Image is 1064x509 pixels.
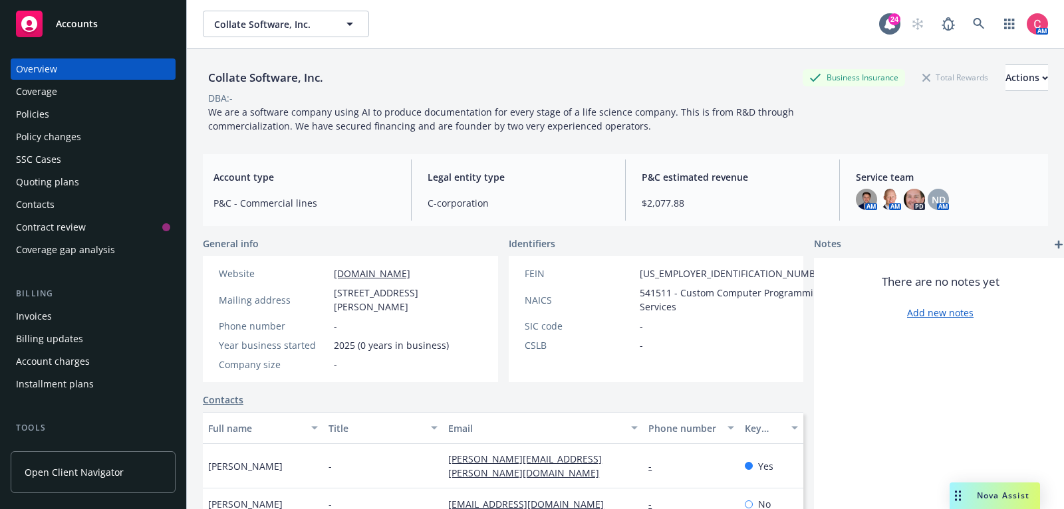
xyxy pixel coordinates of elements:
a: Coverage [11,81,176,102]
div: Contract review [16,217,86,238]
a: SSC Cases [11,149,176,170]
div: Phone number [219,319,329,333]
span: Identifiers [509,237,555,251]
div: Full name [208,421,303,435]
div: Website [219,266,329,280]
div: Company size [219,357,329,371]
button: Phone number [643,412,739,444]
div: Email [448,421,623,435]
button: Nova Assist [950,482,1040,509]
span: Collate Software, Inc. [214,17,329,31]
a: Invoices [11,306,176,327]
span: ND [932,193,946,207]
div: 24 [888,13,900,25]
div: Key contact [745,421,783,435]
a: [DOMAIN_NAME] [334,267,410,280]
span: - [640,338,643,352]
a: Quoting plans [11,171,176,193]
div: SIC code [525,319,634,333]
span: Yes [758,459,773,473]
img: photo [1027,13,1048,35]
a: Accounts [11,5,176,43]
div: Overview [16,58,57,80]
a: Coverage gap analysis [11,239,176,260]
div: Manage files [16,440,72,461]
span: Legal entity type [428,170,609,184]
img: photo [904,189,925,210]
span: - [334,357,337,371]
a: Account charges [11,351,176,372]
a: Billing updates [11,328,176,350]
div: Billing [11,287,176,300]
a: [PERSON_NAME][EMAIL_ADDRESS][PERSON_NAME][DOMAIN_NAME] [448,453,610,479]
div: Drag to move [950,482,966,509]
div: Quoting plans [16,171,79,193]
a: Policies [11,104,176,125]
img: photo [880,189,901,210]
span: Notes [814,237,841,253]
div: Tools [11,421,176,435]
div: FEIN [525,266,634,280]
span: [PERSON_NAME] [208,459,283,473]
button: Actions [1005,64,1048,91]
span: Service team [856,170,1037,184]
a: Overview [11,58,176,80]
button: Email [443,412,643,444]
div: Total Rewards [916,69,995,86]
div: Business Insurance [803,69,905,86]
span: Open Client Navigator [25,465,124,479]
div: Installment plans [16,373,94,395]
div: Title [329,421,424,435]
span: Nova Assist [977,490,1029,501]
a: Manage files [11,440,176,461]
span: Account type [213,170,395,184]
span: C-corporation [428,196,609,210]
div: SSC Cases [16,149,61,170]
button: Full name [203,412,323,444]
div: Contacts [16,194,55,215]
a: Search [966,11,992,37]
span: P&C - Commercial lines [213,196,395,210]
span: $2,077.88 [642,196,823,210]
span: [STREET_ADDRESS][PERSON_NAME] [334,286,482,314]
span: There are no notes yet [882,274,999,290]
span: 541511 - Custom Computer Programming Services [640,286,830,314]
span: - [334,319,337,333]
a: Start snowing [904,11,931,37]
div: Phone number [648,421,719,435]
div: Policies [16,104,49,125]
div: Collate Software, Inc. [203,69,329,86]
div: Coverage gap analysis [16,239,115,260]
div: CSLB [525,338,634,352]
div: NAICS [525,293,634,307]
a: Policy changes [11,126,176,148]
span: General info [203,237,259,251]
div: Mailing address [219,293,329,307]
div: Year business started [219,338,329,352]
div: Billing updates [16,328,83,350]
div: Account charges [16,351,90,372]
button: Key contact [739,412,803,444]
span: [US_EMPLOYER_IDENTIFICATION_NUMBER] [640,266,830,280]
span: - [329,459,332,473]
div: Policy changes [16,126,81,148]
button: Collate Software, Inc. [203,11,369,37]
a: Contacts [11,194,176,215]
a: Add new notes [907,306,974,320]
span: P&C estimated revenue [642,170,823,184]
button: Title [323,412,444,444]
span: - [640,319,643,333]
div: Invoices [16,306,52,327]
a: Report a Bug [935,11,962,37]
div: DBA: - [208,91,233,105]
span: We are a software company using AI to produce documentation for every stage of a life science com... [208,106,797,132]
img: photo [856,189,877,210]
a: Contract review [11,217,176,238]
a: Installment plans [11,373,176,395]
div: Actions [1005,65,1048,90]
a: - [648,460,662,472]
a: Contacts [203,393,243,407]
span: 2025 (0 years in business) [334,338,449,352]
div: Coverage [16,81,57,102]
a: Switch app [996,11,1023,37]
